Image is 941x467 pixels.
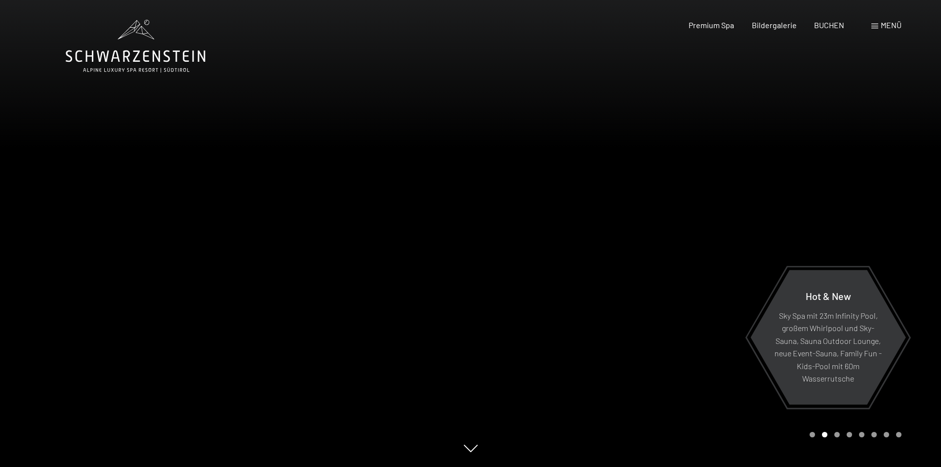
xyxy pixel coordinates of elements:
div: Carousel Page 8 [896,432,901,437]
div: Carousel Page 4 [847,432,852,437]
div: Carousel Page 2 (Current Slide) [822,432,827,437]
div: Carousel Page 3 [834,432,840,437]
div: Carousel Pagination [806,432,901,437]
a: Bildergalerie [752,20,797,30]
div: Carousel Page 6 [871,432,877,437]
div: Carousel Page 5 [859,432,864,437]
a: Hot & New Sky Spa mit 23m Infinity Pool, großem Whirlpool und Sky-Sauna, Sauna Outdoor Lounge, ne... [750,269,906,405]
a: BUCHEN [814,20,844,30]
span: Menü [881,20,901,30]
div: Carousel Page 1 [810,432,815,437]
span: Hot & New [806,290,851,301]
p: Sky Spa mit 23m Infinity Pool, großem Whirlpool und Sky-Sauna, Sauna Outdoor Lounge, neue Event-S... [775,309,882,385]
a: Premium Spa [689,20,734,30]
div: Carousel Page 7 [884,432,889,437]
